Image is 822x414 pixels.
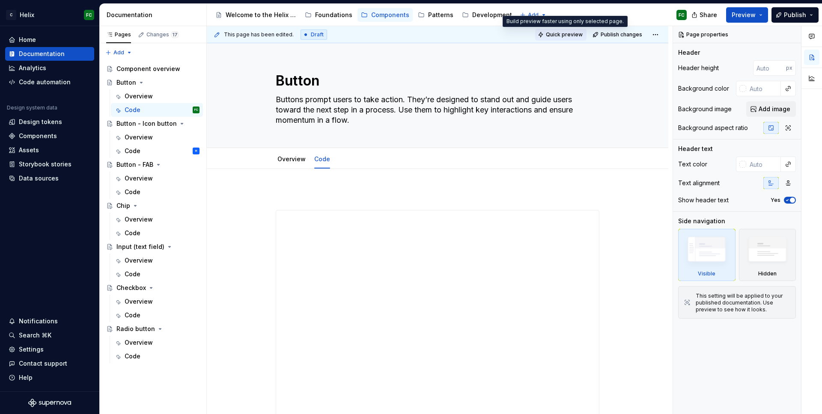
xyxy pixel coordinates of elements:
div: Analytics [19,64,46,72]
a: Overview [111,254,203,267]
a: Code [111,267,203,281]
div: This setting will be applied to your published documentation. Use preview to see how it looks. [696,293,790,313]
a: Overview [111,295,203,308]
div: Text color [678,160,707,169]
div: Code automation [19,78,71,86]
div: Notifications [19,317,58,325]
button: Search ⌘K [5,328,94,342]
a: Overview [277,155,306,163]
div: Background image [678,105,732,113]
a: Design tokens [5,115,94,129]
span: Publish [784,11,806,19]
button: Add image [746,101,796,117]
input: Auto [753,60,786,76]
button: Quick preview [535,29,587,41]
a: Home [5,33,94,47]
div: Page tree [103,62,203,363]
span: Preview [732,11,756,19]
button: Notifications [5,314,94,328]
div: Hidden [758,270,777,277]
div: Radio button [116,325,155,333]
a: Overview [111,172,203,185]
div: Code [125,352,140,361]
a: Foundations [301,8,356,22]
a: Button - Icon button [103,117,203,130]
div: Component overview [116,65,180,73]
div: Design system data [7,104,57,111]
div: Contact support [19,359,67,368]
span: Draft [311,31,324,38]
div: Search ⌘K [19,331,51,340]
div: Overview [125,256,153,265]
span: This page has been edited. [224,31,294,38]
div: Code [311,150,334,168]
span: Add [528,12,539,18]
div: C [6,10,16,20]
a: Overview [111,213,203,226]
div: Code [125,106,140,114]
div: Foundations [315,11,352,19]
div: Components [19,132,57,140]
div: Side navigation [678,217,725,225]
textarea: Button [274,71,598,91]
div: FC [86,12,92,18]
div: Background color [678,84,729,93]
a: Code [314,155,330,163]
a: Code [111,308,203,322]
a: Development [459,8,515,22]
div: FC [194,106,198,114]
span: Add [113,49,124,56]
div: Chip [116,201,130,210]
div: Patterns [428,11,453,19]
div: Code [125,229,140,237]
div: Code [125,270,140,278]
div: Documentation [107,11,203,19]
input: Auto [746,81,781,96]
div: Helix [20,11,34,19]
div: Data sources [19,174,59,183]
a: Radio button [103,322,203,336]
a: Components [5,129,94,143]
a: Data sources [5,172,94,185]
span: 17 [171,31,179,38]
div: Text alignment [678,179,720,187]
div: Button - FAB [116,160,153,169]
a: Assets [5,143,94,157]
a: Input (text field) [103,240,203,254]
a: Patterns [414,8,457,22]
div: Visible [698,270,715,277]
div: Show header text [678,196,729,204]
a: CodeFC [111,103,203,117]
a: Code [111,349,203,363]
a: Overview [111,130,203,144]
a: Supernova Logo [28,399,71,407]
div: Home [19,35,36,44]
div: Code [125,147,140,155]
div: Button [116,78,136,87]
textarea: Buttons prompt users to take action. They’re designed to stand out and guide users toward the nex... [274,93,598,127]
div: Design tokens [19,118,62,126]
a: Welcome to the Helix Design System [212,8,300,22]
a: CodeH [111,144,203,158]
span: Publish changes [601,31,642,38]
div: Storybook stories [19,160,71,169]
a: Components [357,8,413,22]
div: Overview [125,92,153,101]
div: Page tree [212,6,515,24]
div: Header [678,48,700,57]
div: Changes [146,31,179,38]
div: Button - Icon button [116,119,177,128]
button: Share [687,7,723,23]
div: Overview [274,150,309,168]
button: Publish [771,7,819,23]
span: Share [700,11,717,19]
div: Overview [125,297,153,306]
p: px [786,65,792,71]
div: H [195,147,197,155]
div: FC [679,12,685,18]
div: Overview [125,133,153,142]
div: Hidden [739,229,796,281]
div: Visible [678,229,736,281]
span: Quick preview [546,31,583,38]
div: Pages [106,31,131,38]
